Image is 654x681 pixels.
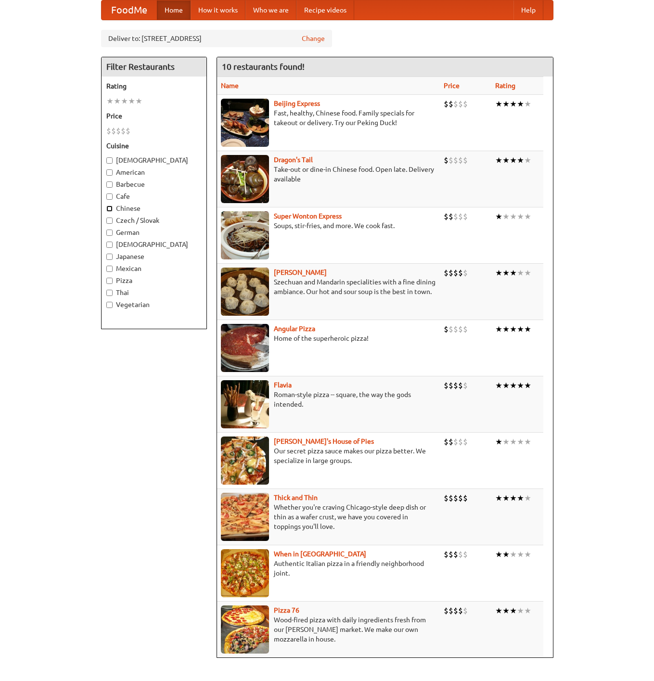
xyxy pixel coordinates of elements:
[524,324,531,334] li: ★
[502,380,510,391] li: ★
[524,155,531,166] li: ★
[106,206,113,212] input: Chinese
[502,211,510,222] li: ★
[510,155,517,166] li: ★
[449,211,453,222] li: $
[191,0,245,20] a: How it works
[524,211,531,222] li: ★
[449,324,453,334] li: $
[106,169,113,176] input: American
[449,99,453,109] li: $
[449,549,453,560] li: $
[524,605,531,616] li: ★
[135,96,142,106] li: ★
[444,268,449,278] li: $
[449,605,453,616] li: $
[517,324,524,334] li: ★
[221,446,436,465] p: Our secret pizza sauce makes our pizza better. We specialize in large groups.
[116,126,121,136] li: $
[495,268,502,278] li: ★
[302,34,325,43] a: Change
[128,96,135,106] li: ★
[274,494,318,501] a: Thick and Thin
[517,549,524,560] li: ★
[274,269,327,276] a: [PERSON_NAME]
[126,126,130,136] li: $
[444,324,449,334] li: $
[222,62,305,71] ng-pluralize: 10 restaurants found!
[495,324,502,334] li: ★
[453,605,458,616] li: $
[106,192,202,201] label: Cafe
[274,550,366,558] b: When in [GEOGRAPHIC_DATA]
[517,211,524,222] li: ★
[274,437,374,445] a: [PERSON_NAME]'s House of Pies
[245,0,296,20] a: Who we are
[513,0,543,20] a: Help
[444,82,460,90] a: Price
[444,493,449,503] li: $
[458,99,463,109] li: $
[524,268,531,278] li: ★
[106,216,202,225] label: Czech / Slovak
[463,324,468,334] li: $
[463,268,468,278] li: $
[453,99,458,109] li: $
[106,278,113,284] input: Pizza
[106,180,202,189] label: Barbecue
[106,228,202,237] label: German
[106,276,202,285] label: Pizza
[106,193,113,200] input: Cafe
[458,268,463,278] li: $
[502,605,510,616] li: ★
[517,493,524,503] li: ★
[495,549,502,560] li: ★
[106,254,113,260] input: Japanese
[463,549,468,560] li: $
[458,493,463,503] li: $
[106,111,202,121] h5: Price
[495,82,515,90] a: Rating
[453,493,458,503] li: $
[274,100,320,107] a: Beijing Express
[221,502,436,531] p: Whether you're craving Chicago-style deep dish or thin as a wafer crust, we have you covered in t...
[524,380,531,391] li: ★
[510,437,517,447] li: ★
[444,155,449,166] li: $
[106,290,113,296] input: Thai
[102,0,157,20] a: FoodMe
[495,380,502,391] li: ★
[102,57,206,77] h4: Filter Restaurants
[495,99,502,109] li: ★
[510,99,517,109] li: ★
[453,155,458,166] li: $
[449,437,453,447] li: $
[114,96,121,106] li: ★
[221,268,269,316] img: shandong.jpg
[106,157,113,164] input: [DEMOGRAPHIC_DATA]
[444,437,449,447] li: $
[221,437,269,485] img: luigis.jpg
[106,126,111,136] li: $
[444,380,449,391] li: $
[221,221,436,231] p: Soups, stir-fries, and more. We cook fast.
[495,493,502,503] li: ★
[274,325,315,333] a: Angular Pizza
[106,302,113,308] input: Vegetarian
[106,218,113,224] input: Czech / Slovak
[502,268,510,278] li: ★
[510,605,517,616] li: ★
[274,606,299,614] a: Pizza 76
[510,211,517,222] li: ★
[274,212,342,220] b: Super Wonton Express
[458,380,463,391] li: $
[221,108,436,128] p: Fast, healthy, Chinese food. Family specials for takeout or delivery. Try our Peking Duck!
[106,141,202,151] h5: Cuisine
[221,390,436,409] p: Roman-style pizza -- square, the way the gods intended.
[458,211,463,222] li: $
[274,156,313,164] a: Dragon's Tail
[517,437,524,447] li: ★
